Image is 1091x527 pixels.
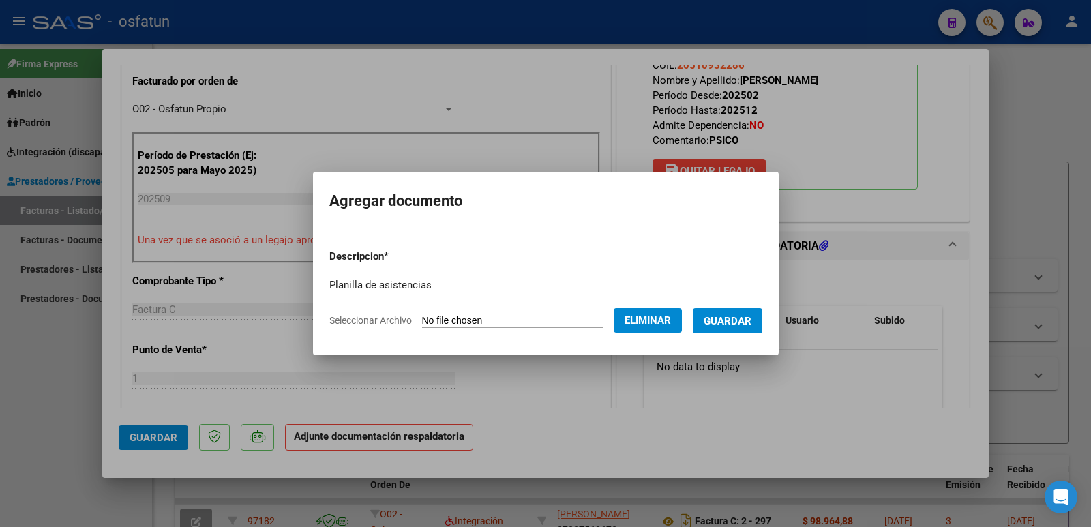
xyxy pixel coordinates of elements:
[704,315,751,327] span: Guardar
[329,188,762,214] h2: Agregar documento
[329,249,460,265] p: Descripcion
[329,315,412,326] span: Seleccionar Archivo
[693,308,762,333] button: Guardar
[1045,481,1077,513] div: Open Intercom Messenger
[625,314,671,327] span: Eliminar
[614,308,682,333] button: Eliminar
